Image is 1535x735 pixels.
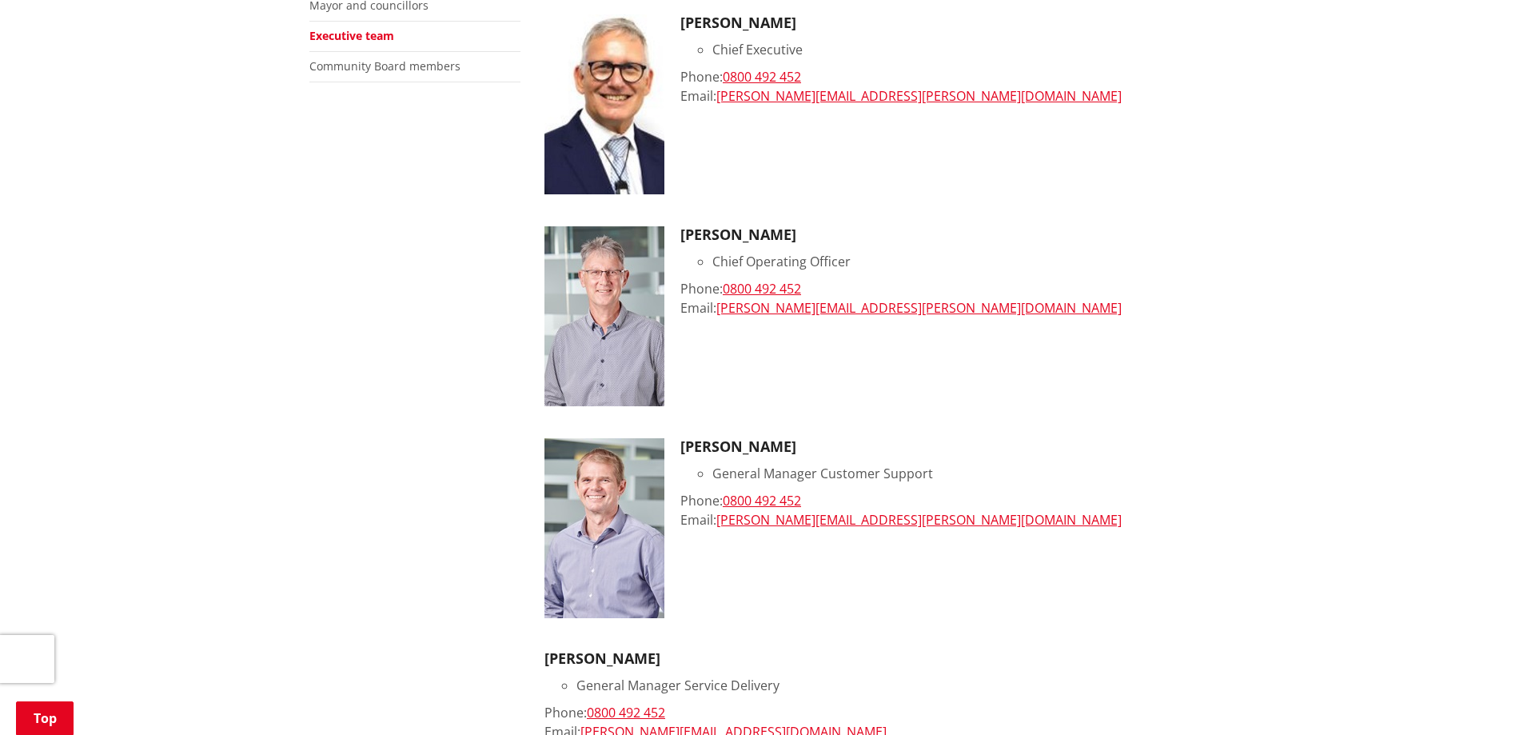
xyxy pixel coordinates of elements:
[544,650,1226,668] h3: [PERSON_NAME]
[576,676,1226,695] li: General Manager Service Delivery
[544,14,664,194] img: CE Craig Hobbs
[1461,668,1519,725] iframe: Messenger Launcher
[309,58,460,74] a: Community Board members
[680,226,1226,244] h3: [PERSON_NAME]
[680,86,1226,106] div: Email:
[723,492,801,509] a: 0800 492 452
[680,14,1226,32] h3: [PERSON_NAME]
[716,299,1122,317] a: [PERSON_NAME][EMAIL_ADDRESS][PERSON_NAME][DOMAIN_NAME]
[309,28,394,43] a: Executive team
[723,280,801,298] a: 0800 492 452
[680,298,1226,318] div: Email:
[544,226,664,406] img: Tony Whittaker
[16,701,74,735] a: Top
[680,438,1226,456] h3: [PERSON_NAME]
[680,510,1226,529] div: Email:
[544,703,1226,722] div: Phone:
[712,464,1226,483] li: General Manager Customer Support
[712,252,1226,271] li: Chief Operating Officer
[544,438,664,618] img: Roger-MacCulloch-(2)
[680,491,1226,510] div: Phone:
[723,68,801,86] a: 0800 492 452
[716,511,1122,529] a: [PERSON_NAME][EMAIL_ADDRESS][PERSON_NAME][DOMAIN_NAME]
[587,704,665,721] a: 0800 492 452
[712,40,1226,59] li: Chief Executive
[680,67,1226,86] div: Phone:
[680,279,1226,298] div: Phone:
[716,87,1122,105] a: [PERSON_NAME][EMAIL_ADDRESS][PERSON_NAME][DOMAIN_NAME]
